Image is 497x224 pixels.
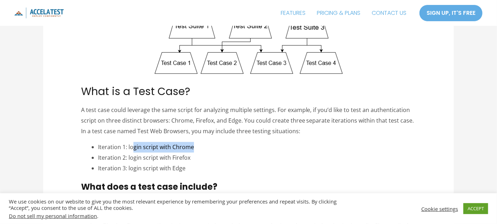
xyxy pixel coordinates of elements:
a: Cookie settings [421,206,458,212]
div: We use cookies on our website to give you the most relevant experience by remembering your prefer... [9,198,344,219]
nav: Site Navigation [275,4,412,22]
div: . [9,213,344,219]
li: Iteration 2: login script with Firefox [98,153,416,163]
li: Iteration 3: login script with Edge [98,163,416,174]
h2: What is a Test Case? [81,85,416,98]
a: CONTACT US [366,4,412,22]
a: FEATURES [275,4,311,22]
li: Iteration 1: login script with Chrome [98,142,416,153]
h3: What does a test case include? [81,182,416,192]
a: ACCEPT [463,203,488,214]
a: Do not sell my personal information [9,212,97,219]
img: icon [14,7,64,18]
p: A test case could leverage the same script for analyzing multiple settings. For example, if you’d... [81,105,416,136]
a: PRICING & PLANS [311,4,366,22]
a: SIGN UP, IT'S FREE [419,5,483,22]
